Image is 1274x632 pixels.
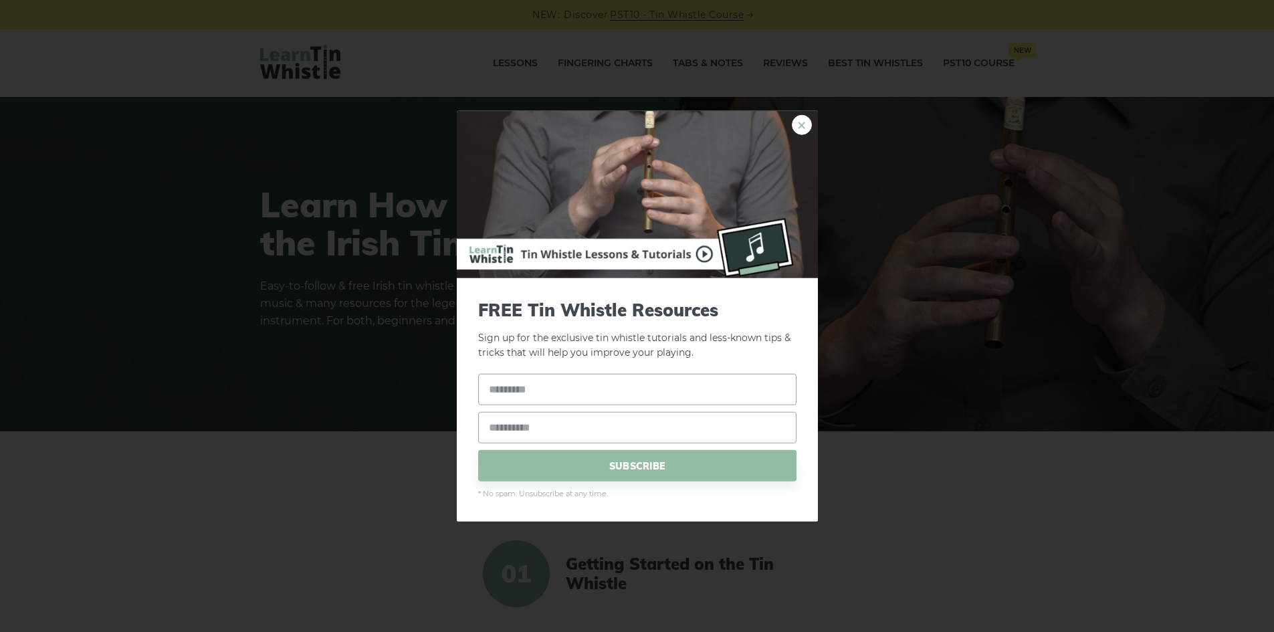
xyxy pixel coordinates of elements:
span: * No spam. Unsubscribe at any time. [478,488,797,500]
span: SUBSCRIBE [478,450,797,482]
span: FREE Tin Whistle Resources [478,299,797,320]
p: Sign up for the exclusive tin whistle tutorials and less-known tips & tricks that will help you i... [478,299,797,360]
img: Tin Whistle Buying Guide Preview [457,110,818,278]
a: × [792,114,812,134]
